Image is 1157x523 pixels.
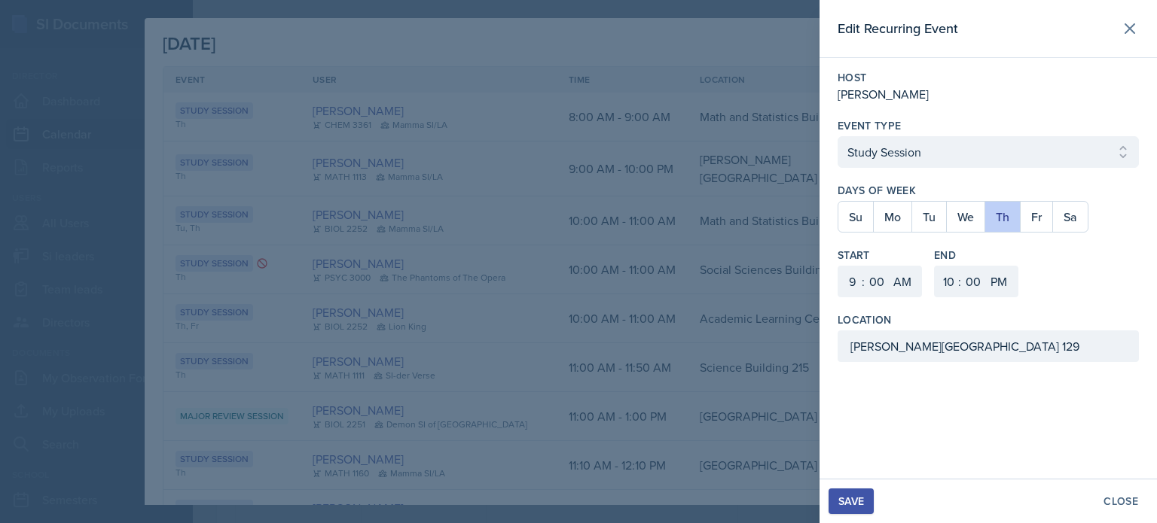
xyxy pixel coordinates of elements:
[873,202,911,232] button: Mo
[838,183,1139,198] label: Days of Week
[838,18,958,39] h2: Edit Recurring Event
[934,248,1018,263] label: End
[862,272,865,290] div: :
[958,272,961,290] div: :
[838,312,892,327] label: Location
[838,85,1139,103] div: [PERSON_NAME]
[946,202,985,232] button: We
[829,488,874,514] button: Save
[838,248,922,263] label: Start
[1094,488,1148,514] button: Close
[838,330,1139,362] input: Enter location
[838,118,902,133] label: Event Type
[985,202,1020,232] button: Th
[1020,202,1052,232] button: Fr
[1052,202,1088,232] button: Sa
[838,495,864,507] div: Save
[838,202,873,232] button: Su
[911,202,946,232] button: Tu
[838,70,1139,85] label: Host
[1104,495,1138,507] div: Close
